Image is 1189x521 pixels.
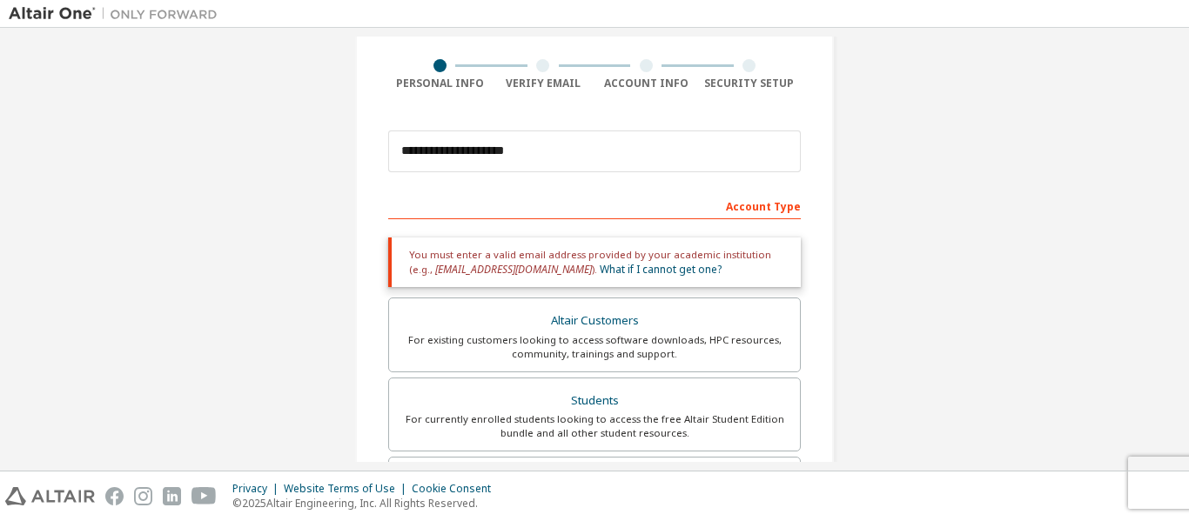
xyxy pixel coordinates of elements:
div: Personal Info [388,77,492,90]
img: facebook.svg [105,487,124,505]
div: For currently enrolled students looking to access the free Altair Student Edition bundle and all ... [400,412,789,440]
div: Security Setup [698,77,802,90]
img: youtube.svg [191,487,217,505]
div: Students [400,389,789,413]
div: Verify Email [492,77,595,90]
img: altair_logo.svg [5,487,95,505]
div: You must enter a valid email address provided by your academic institution (e.g., ). [388,237,801,287]
p: © 2025 Altair Engineering, Inc. All Rights Reserved. [232,496,501,511]
div: Cookie Consent [412,482,501,496]
div: For existing customers looking to access software downloads, HPC resources, community, trainings ... [400,333,789,361]
div: Website Terms of Use [284,482,412,496]
a: What if I cannot get one? [600,262,722,277]
div: Privacy [232,482,284,496]
span: [EMAIL_ADDRESS][DOMAIN_NAME] [435,262,592,277]
div: Account Type [388,191,801,219]
div: Altair Customers [400,309,789,333]
img: Altair One [9,5,226,23]
div: Account Info [594,77,698,90]
img: linkedin.svg [163,487,181,505]
img: instagram.svg [134,487,152,505]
